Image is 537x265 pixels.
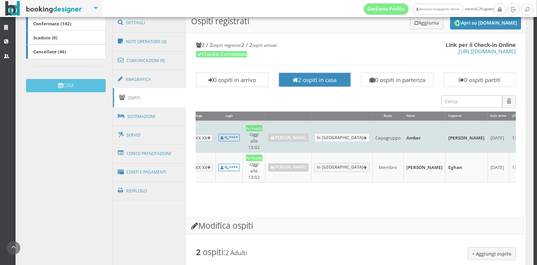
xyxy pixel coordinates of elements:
div: Arrivato [246,125,262,132]
a: In [GEOGRAPHIC_DATA] [314,163,370,172]
td: [DATE] [488,152,509,182]
b: 2 [196,246,201,257]
small: ospiti arrivati [252,42,277,48]
b: Scadute (0) [33,34,57,40]
a: Comunicazioni (0) [113,51,186,70]
img: circle_logo_thumb.png [454,20,461,26]
a: Sistemazione [113,107,186,126]
a: Conti e Pagamenti [113,163,186,182]
td: [PERSON_NAME] [446,122,488,152]
h3: Modifica ospiti [186,217,526,234]
small: ospiti registrati [213,42,241,48]
div: Targa [182,112,215,121]
span: venerdì, 29 agosto [364,3,494,15]
div: Cognome [446,112,487,121]
a: [URL][DOMAIN_NAME] [458,48,516,55]
div: Ruolo [373,112,403,121]
div: Arrivato [246,155,262,161]
button: XX XXX XX [185,134,213,141]
a: Conto Prenotazione [113,144,186,163]
a: In [GEOGRAPHIC_DATA] [314,133,370,142]
div: Nome [404,112,445,121]
b: Cancellate (46) [33,48,66,54]
a: Confermate (142) [26,16,106,31]
a: [PERSON_NAME] [268,163,309,172]
td: Oggi alle 13:02 [243,122,265,152]
td: Capogruppo [372,122,403,152]
a: Riepilogo [113,181,186,201]
a: Note Operatore (3) [113,32,186,51]
h3: 0 ospiti in partenza [365,76,429,83]
button: + Aggiungi ospite [468,247,516,260]
td: Eghan [446,152,488,182]
a: Masseria Gorgognolo Admin [412,4,463,15]
td: Oggi alle 13:02 [243,152,265,182]
div: Login [216,112,242,121]
td: Amber [404,122,446,152]
b: Confermate (142) [33,20,71,26]
button: Aggiorna [410,16,444,29]
span: Checkin Completato [196,51,247,57]
a: Cancellate (46) [26,45,106,59]
a: Servizi [113,126,186,145]
a: Dettagli [113,13,186,33]
span: ospiti [203,246,223,257]
a: Gestione Profilo [364,3,409,15]
h3: 2 ospiti in casa [282,76,347,83]
td: Membro [372,152,403,182]
a: Anagrafica [113,70,186,89]
a: Ospiti [113,88,186,107]
a: Scadute (0) [26,30,106,45]
td: [PERSON_NAME] [404,152,446,182]
h3: : [196,247,516,257]
h3: Ospiti registrati [186,13,526,33]
button: CRM [26,79,106,92]
small: 2 Adulti [225,249,247,257]
input: Cerca [441,95,502,108]
td: [DATE] [488,122,509,152]
h3: 0 ospiti partiti [447,76,512,83]
b: Link per il Check-in Online [446,41,516,48]
button: XX XXX XX [185,164,213,171]
a: [PERSON_NAME] [268,133,309,142]
button: Apri su [DOMAIN_NAME] [450,16,521,29]
h3: 0 ospiti in arrivo [200,76,264,83]
div: Data Arrivo [488,112,509,121]
img: BookingDesigner.com [5,1,82,16]
h4: 2 / 2 2 / 2 [196,42,516,48]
